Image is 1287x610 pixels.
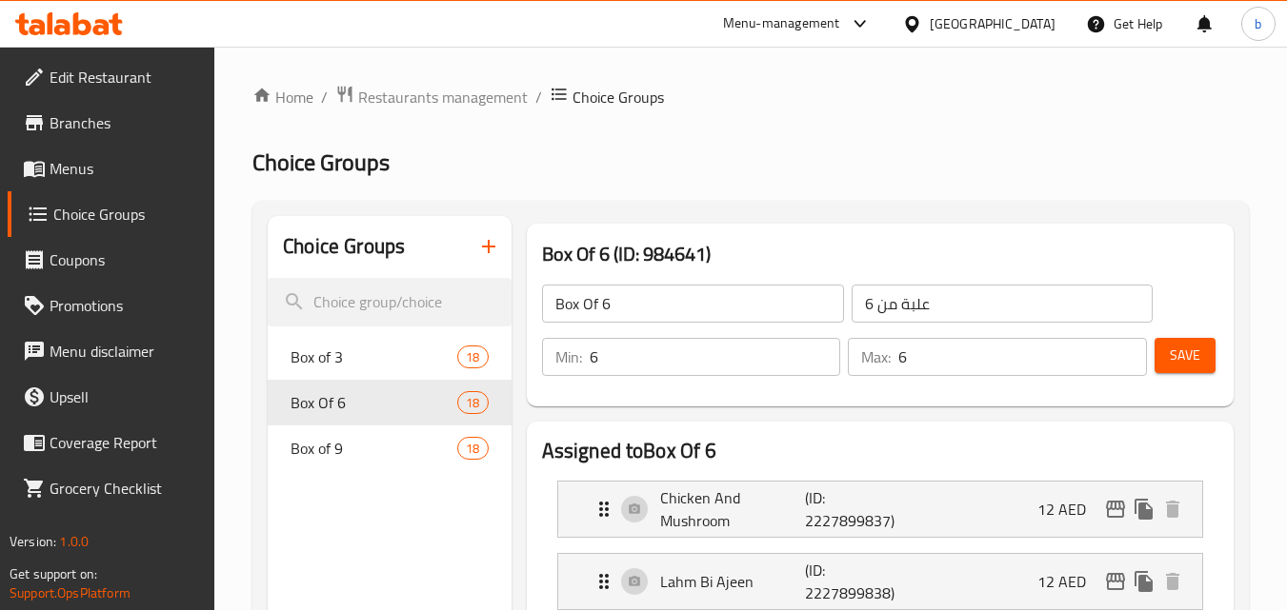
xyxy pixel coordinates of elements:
[1037,570,1101,593] p: 12 AED
[542,473,1218,545] li: Expand
[252,141,390,184] span: Choice Groups
[53,203,200,226] span: Choice Groups
[660,570,806,593] p: Lahm Bi Ajeen
[268,334,511,380] div: Box of 318
[10,529,56,554] span: Version:
[252,85,1249,109] nav: breadcrumb
[1101,567,1130,596] button: edit
[861,345,891,368] p: Max:
[457,345,488,368] div: Choices
[573,86,664,108] span: Choice Groups
[535,86,542,108] li: /
[321,86,328,108] li: /
[50,477,200,500] span: Grocery Checklist
[50,431,200,454] span: Coverage Report
[1130,495,1158,523] button: duplicate
[458,394,487,412] span: 18
[558,482,1202,537] div: Expand
[458,440,487,458] span: 18
[457,437,488,460] div: Choices
[283,232,405,261] h2: Choice Groups
[805,559,902,604] p: (ID: 2227899838)
[268,380,511,425] div: Box Of 618
[50,248,200,271] span: Coupons
[358,86,528,108] span: Restaurants management
[252,86,313,108] a: Home
[268,278,511,326] input: search
[8,328,215,374] a: Menu disclaimer
[10,561,97,586] span: Get support on:
[660,486,806,532] p: Chicken And Mushroom
[805,486,902,532] p: (ID: 2227899837)
[542,239,1218,269] h3: Box Of 6 (ID: 984641)
[50,157,200,180] span: Menus
[723,12,840,35] div: Menu-management
[1158,567,1187,596] button: delete
[8,420,215,465] a: Coverage Report
[50,111,200,134] span: Branches
[1101,495,1130,523] button: edit
[930,13,1056,34] div: [GEOGRAPHIC_DATA]
[8,54,215,100] a: Edit Restaurant
[291,391,457,414] span: Box Of 6
[50,66,200,89] span: Edit Restaurant
[8,100,215,146] a: Branches
[8,374,215,420] a: Upsell
[1155,338,1216,373] button: Save
[8,146,215,191] a: Menus
[1255,13,1261,34] span: b
[1037,498,1101,521] p: 12 AED
[291,345,457,368] span: Box of 3
[542,437,1218,465] h2: Assigned to Box Of 6
[50,294,200,317] span: Promotions
[458,348,487,366] span: 18
[1170,344,1200,367] span: Save
[50,385,200,408] span: Upsell
[50,340,200,363] span: Menu disclaimer
[59,529,89,554] span: 1.0.0
[1130,567,1158,596] button: duplicate
[8,465,215,511] a: Grocery Checklist
[1158,495,1187,523] button: delete
[10,580,131,605] a: Support.OpsPlatform
[291,437,457,460] span: Box of 9
[558,554,1202,609] div: Expand
[8,191,215,237] a: Choice Groups
[335,85,528,109] a: Restaurants management
[555,345,582,368] p: Min:
[268,425,511,471] div: Box of 918
[8,283,215,328] a: Promotions
[8,237,215,283] a: Coupons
